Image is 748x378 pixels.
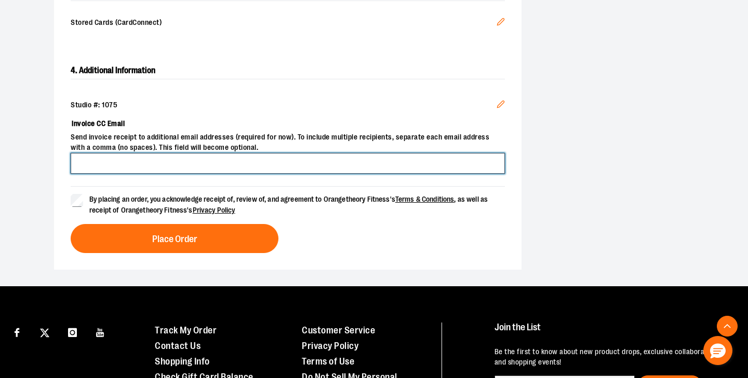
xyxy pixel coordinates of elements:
[71,62,505,79] h2: 4. Additional Information
[495,323,728,342] h4: Join the List
[8,323,26,341] a: Visit our Facebook page
[152,234,197,244] span: Place Order
[488,9,513,37] button: Edit
[91,323,110,341] a: Visit our Youtube page
[703,336,732,365] button: Hello, have a question? Let’s chat.
[302,341,358,351] a: Privacy Policy
[302,356,354,367] a: Terms of Use
[36,323,54,341] a: Visit our X page
[89,195,488,214] span: By placing an order, you acknowledge receipt of, review of, and agreement to Orangetheory Fitness...
[717,316,738,337] button: Back To Top
[71,100,505,110] div: Studio #: 1075
[40,328,49,338] img: Twitter
[71,115,505,132] label: Invoice CC Email
[155,325,217,335] a: Track My Order
[495,347,728,368] p: Be the first to know about new product drops, exclusive collaborations, and shopping events!
[488,92,513,120] button: Edit
[71,18,497,29] span: Stored Cards (CardConnect)
[71,194,83,206] input: By placing an order, you acknowledge receipt of, review of, and agreement to Orangetheory Fitness...
[71,224,278,253] button: Place Order
[302,325,375,335] a: Customer Service
[155,341,201,351] a: Contact Us
[395,195,455,203] a: Terms & Conditions
[193,206,235,214] a: Privacy Policy
[71,132,505,153] span: Send invoice receipt to additional email addresses (required for now). To include multiple recipi...
[155,356,210,367] a: Shopping Info
[63,323,82,341] a: Visit our Instagram page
